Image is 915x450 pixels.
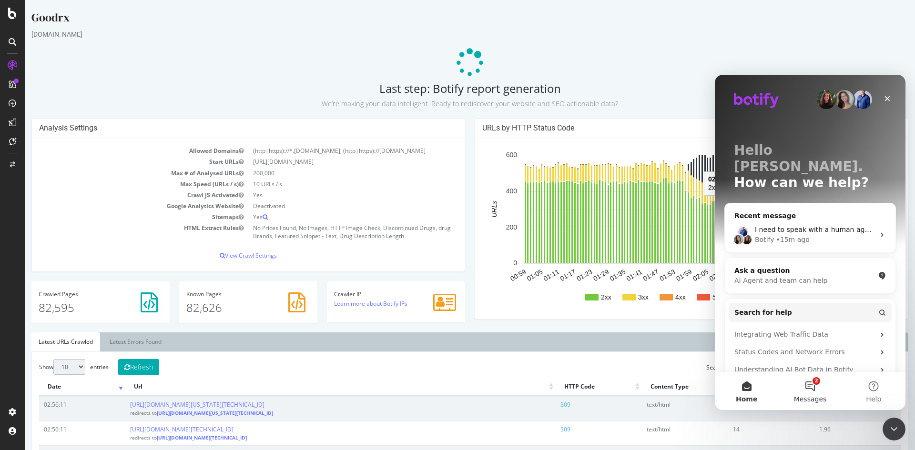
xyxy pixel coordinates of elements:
td: (http|https)://*.[DOMAIN_NAME], (http|https)://[DOMAIN_NAME] [224,145,433,156]
h4: Crawler IP [309,291,433,297]
text: 2xx: [683,184,696,191]
th: HTTP Code: activate to sort column ascending [531,378,617,396]
text: 02:41 [766,268,785,282]
input: Search: [704,359,876,375]
label: Search: [681,359,876,375]
text: 01:35 [584,268,602,282]
p: 82,626 [162,300,285,316]
td: Google Analytics Website [14,200,224,211]
text: 02:23 [716,268,735,282]
th: Content Type: activate to sort column ascending [617,378,703,396]
td: Yes [224,190,433,200]
text: 01:11 [518,268,536,282]
text: 400 [481,187,493,195]
text: 600 [481,151,493,159]
h4: Pages Known [162,291,285,297]
text: 2xx [576,293,587,301]
td: [URL][DOMAIN_NAME] [224,156,433,167]
td: Allowed Domains [14,145,224,156]
th: Url: activate to sort column ascending [101,378,530,396]
td: Crawl JS Activated [14,190,224,200]
td: Max # of Analysed URLs [14,168,224,179]
div: [DOMAIN_NAME] [7,30,884,39]
button: Refresh [93,359,134,375]
td: Sitemaps [14,211,224,222]
text: 01:53 [633,268,652,282]
a: Latest URLs Crawled [7,332,75,351]
td: 15 [703,396,790,420]
label: Show entries [14,359,84,375]
select: Showentries [29,359,61,375]
td: HTML Extract Rules [14,222,224,241]
text: 342 [698,184,709,191]
text: 02:47 [783,268,801,282]
small: We’re making your data intelligent. Ready to rediscover your website and SEO actionable data? [297,99,593,108]
td: 10 URLs / s [224,179,433,190]
text: 02:53 [799,268,818,282]
text: 01:17 [534,268,552,282]
svg: A chart. [457,145,873,312]
text: 02:07 [683,175,701,183]
text: 02:29 [733,268,752,282]
a: [URL][DOMAIN_NAME][US_STATE][TECHNICAL_ID] [132,410,248,416]
td: Yes [224,211,433,222]
text: 01:05 [501,268,519,282]
th: Delay (ms): activate to sort column ascending [703,378,790,396]
td: No Prices Found, No Images, HTTP Image Check, Discontinued Drugs, drugBrands, Featured Snippet - ... [224,222,433,241]
td: Deactivated [224,200,433,211]
td: 02:56:11 [14,396,101,420]
text: 01:41 [600,268,619,282]
td: Start URLs [14,156,224,167]
small: redirects to [105,434,222,441]
td: text/html [617,421,703,445]
text: 5xx [688,293,698,301]
iframe: Intercom live chat [715,75,905,410]
text: URLs [466,201,473,218]
text: 0 [488,260,492,267]
td: 200,000 [224,168,433,179]
text: 00:59 [484,268,503,282]
small: redirects to [105,410,248,416]
span: 309 [536,400,546,409]
text: 01:29 [567,268,586,282]
text: 01:23 [550,268,569,282]
div: Goodrx [7,10,884,30]
text: 200 [481,223,493,231]
h4: Analysis Settings [14,123,433,133]
a: [URL][DOMAIN_NAME][TECHNICAL_ID] [132,434,222,441]
h2: Last step: Botify report generation [7,82,884,109]
text: 02:05 [667,268,685,282]
text: 3xx [613,293,624,301]
iframe: Intercom live chat [883,418,905,440]
text: 4xx [651,293,661,301]
p: View Crawl Settings [14,251,433,260]
td: text/html [617,396,703,420]
td: 14 [703,421,790,445]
